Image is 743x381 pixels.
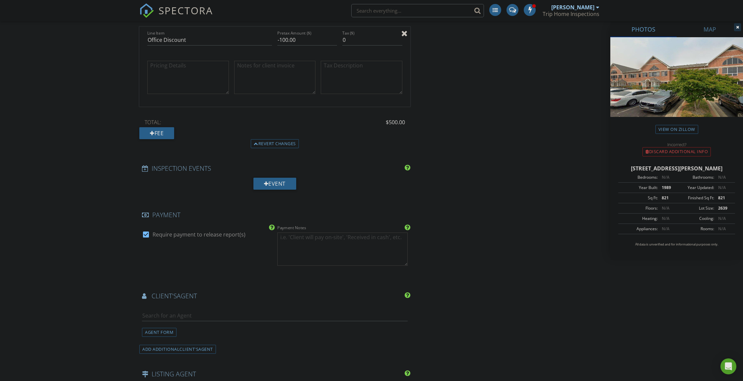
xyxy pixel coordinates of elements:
h4: AGENT [142,292,408,300]
input: Search for an Agent [142,310,408,321]
div: Finished Sq Ft: [677,195,714,201]
span: TOTAL: [145,118,161,126]
div: Bathrooms: [677,174,714,180]
a: View on Zillow [655,125,698,134]
span: N/A [718,174,726,180]
h4: INSPECTION EVENTS [142,164,408,173]
div: Revert changes [251,139,299,148]
div: Cooling: [677,216,714,222]
input: Search everything... [351,4,484,17]
h4: LISTING AGENT [142,370,408,378]
div: Heating: [620,216,658,222]
div: ADD ADDITIONAL AGENT [139,345,216,354]
div: AGENT FORM [142,328,176,337]
div: 821 [714,195,733,201]
div: Bedrooms: [620,174,658,180]
a: PHOTOS [610,21,677,37]
div: Year Built: [620,185,658,191]
p: All data is unverified and for informational purposes only. [618,242,735,247]
div: Event [253,178,296,190]
span: N/A [718,216,726,221]
img: The Best Home Inspection Software - Spectora [139,3,154,18]
div: 1989 [658,185,677,191]
div: Incorrect? [610,142,743,147]
a: MAP [677,21,743,37]
div: Trip Home Inspections [543,11,599,17]
div: Floors: [620,205,658,211]
span: $500.00 [386,118,405,126]
div: Year Updated: [677,185,714,191]
div: Sq Ft: [620,195,658,201]
span: N/A [662,216,669,221]
span: N/A [662,205,669,211]
span: SPECTORA [159,3,213,17]
div: 821 [658,195,677,201]
div: [STREET_ADDRESS][PERSON_NAME] [618,164,735,172]
a: SPECTORA [139,9,213,23]
span: client's [152,291,177,300]
div: [PERSON_NAME] [551,4,594,11]
div: Appliances: [620,226,658,232]
h4: PAYMENT [142,211,408,219]
span: client's [179,346,198,352]
span: N/A [718,226,726,232]
div: Open Intercom Messenger [720,358,736,374]
span: N/A [662,174,669,180]
div: Rooms: [677,226,714,232]
div: 2639 [714,205,733,211]
span: N/A [718,185,726,190]
div: Lot Size: [677,205,714,211]
img: streetview [610,37,743,133]
div: Discard Additional info [642,147,711,156]
div: Fee [139,127,174,139]
span: N/A [662,226,669,232]
label: Require payment to release report(s) [153,231,245,238]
